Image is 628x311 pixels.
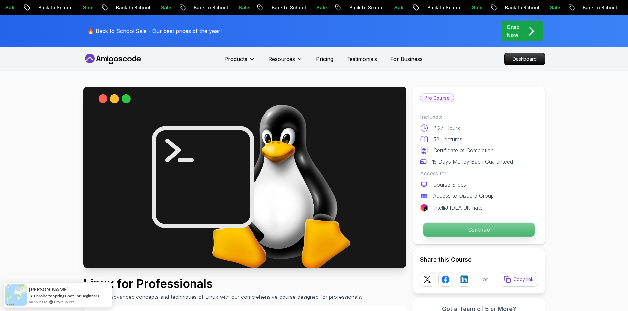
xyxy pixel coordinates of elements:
p: Course Slides [433,181,466,189]
p: Sale [464,4,485,11]
p: 15 Days Money Back Guaranteed [432,158,513,166]
p: Master the advanced concepts and techniques of Linux with our comprehensive course designed for p... [83,293,362,301]
p: Back to School [108,4,153,11]
p: Back to School [497,4,542,11]
p: Sale [153,4,174,11]
p: IntelliJ IDEA Ultimate [433,204,483,212]
a: Testimonials [346,55,377,63]
p: Sale [386,4,407,11]
p: Copy link [513,276,534,283]
img: provesource social proof notification image [5,284,27,306]
p: Resources [268,55,295,63]
p: Pro Course [420,94,454,102]
span: -> [29,293,33,298]
p: Back to School [186,4,231,11]
a: Enroled to Spring Boot For Beginners [34,293,99,298]
h1: Linux for Professionals [83,277,362,290]
img: linux-for-professionals_thumbnail [83,87,406,268]
p: Sale [309,4,330,11]
p: 2.27 Hours [434,124,460,132]
p: 53 Lectures [434,135,462,143]
span: an hour ago [29,299,47,305]
button: Copy link [500,272,538,287]
a: For Business [390,55,423,63]
p: Certificate of Completion [434,146,493,154]
button: Products [224,55,255,68]
p: Sale [75,4,96,11]
p: Back to School [30,4,75,11]
p: Back to School [575,4,620,11]
p: 🔥 Back to School Sale - Our best prices of the year! [87,27,222,35]
img: jetbrains logo [420,204,428,212]
p: Access to: [420,169,538,177]
p: or [483,275,488,283]
a: Pricing [316,55,333,63]
p: Sale [542,4,563,11]
p: Access to Discord Group [433,192,494,200]
button: Resources [268,55,303,68]
p: Includes: [420,113,538,121]
p: Products [224,55,247,63]
p: Back to School [419,4,464,11]
p: Sale [231,4,252,11]
a: ProveSource [54,299,75,305]
p: Back to School [342,4,386,11]
p: Back to School [264,4,309,11]
p: Dashboard [505,53,545,65]
p: Grab Now [507,23,520,39]
span: [PERSON_NAME] [29,287,69,292]
a: Dashboard [504,53,545,65]
p: Continue [423,223,534,237]
h2: Share this Course [420,255,538,264]
button: Continue [423,222,535,237]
